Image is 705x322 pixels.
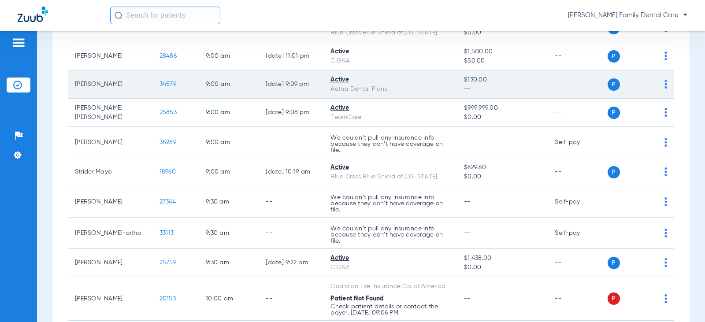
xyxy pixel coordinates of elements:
[330,172,450,181] div: Blue Cross Blue Shield of [US_STATE]
[115,11,122,19] img: Search Icon
[464,28,541,37] span: $0.00
[464,139,471,145] span: --
[68,42,152,70] td: [PERSON_NAME]
[330,296,384,302] span: Patient Not Found
[548,99,607,127] td: --
[110,7,220,24] input: Search for patients
[664,197,667,206] img: group-dot-blue.svg
[68,249,152,277] td: [PERSON_NAME]
[160,259,176,266] span: 25759
[464,254,541,263] span: $1,438.00
[330,282,450,291] div: Guardian Life Insurance Co. of America
[68,186,152,218] td: [PERSON_NAME]
[199,42,259,70] td: 9:00 AM
[664,138,667,147] img: group-dot-blue.svg
[259,70,323,99] td: [DATE] 9:09 PM
[199,186,259,218] td: 9:30 AM
[160,230,174,236] span: 33113
[608,50,620,63] span: P
[11,37,26,48] img: hamburger-icon
[330,163,450,172] div: Active
[664,167,667,176] img: group-dot-blue.svg
[199,218,259,249] td: 9:30 AM
[199,249,259,277] td: 9:30 AM
[68,127,152,158] td: [PERSON_NAME]
[548,218,607,249] td: Self-pay
[259,277,323,321] td: --
[199,70,259,99] td: 9:00 AM
[464,296,471,302] span: --
[160,109,177,115] span: 25853
[330,56,450,66] div: CIGNA
[330,104,450,113] div: Active
[608,292,620,305] span: P
[664,294,667,303] img: group-dot-blue.svg
[160,296,176,302] span: 20153
[464,230,471,236] span: --
[199,158,259,186] td: 9:00 AM
[68,158,152,186] td: Strider Mayo
[68,218,152,249] td: [PERSON_NAME]-ortho
[464,113,541,122] span: $0.00
[330,194,450,213] p: We couldn’t pull any insurance info because they don’t have coverage on file.
[330,75,450,85] div: Active
[259,218,323,249] td: --
[259,186,323,218] td: --
[608,107,620,119] span: P
[330,303,450,316] p: Check patient details or contact the payer. [DATE] 09:06 PM.
[330,254,450,263] div: Active
[548,186,607,218] td: Self-pay
[259,127,323,158] td: --
[664,229,667,237] img: group-dot-blue.svg
[464,199,471,205] span: --
[464,85,541,94] span: --
[259,99,323,127] td: [DATE] 9:08 PM
[259,42,323,70] td: [DATE] 11:01 PM
[330,47,450,56] div: Active
[464,172,541,181] span: $0.00
[608,166,620,178] span: P
[464,263,541,272] span: $0.00
[664,80,667,89] img: group-dot-blue.svg
[548,249,607,277] td: --
[160,139,176,145] span: 35289
[199,99,259,127] td: 9:00 AM
[330,135,450,153] p: We couldn’t pull any insurance info because they don’t have coverage on file.
[464,75,541,85] span: $130.00
[68,277,152,321] td: [PERSON_NAME]
[548,127,607,158] td: Self-pay
[160,199,176,205] span: 27364
[330,113,450,122] div: TeamCare
[664,258,667,267] img: group-dot-blue.svg
[68,70,152,99] td: [PERSON_NAME]
[608,78,620,91] span: P
[464,163,541,172] span: $629.60
[464,56,541,66] span: $50.00
[160,169,176,175] span: 18960
[548,277,607,321] td: --
[664,108,667,117] img: group-dot-blue.svg
[464,47,541,56] span: $1,500.00
[548,42,607,70] td: --
[330,226,450,244] p: We couldn’t pull any insurance info because they don’t have coverage on file.
[160,53,177,59] span: 28486
[259,158,323,186] td: [DATE] 10:19 AM
[330,263,450,272] div: CIGNA
[330,28,450,37] div: Blue Cross Blue Shield of [US_STATE]
[548,70,607,99] td: --
[330,85,450,94] div: Aetna Dental Plans
[199,277,259,321] td: 10:00 AM
[548,158,607,186] td: --
[664,52,667,60] img: group-dot-blue.svg
[68,99,152,127] td: [PERSON_NAME] [PERSON_NAME]
[608,257,620,269] span: P
[160,81,176,87] span: 34579
[18,7,48,22] img: Zuub Logo
[259,249,323,277] td: [DATE] 9:22 PM
[464,104,541,113] span: $999,999.00
[199,127,259,158] td: 9:00 AM
[568,11,687,20] span: [PERSON_NAME] Family Dental Care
